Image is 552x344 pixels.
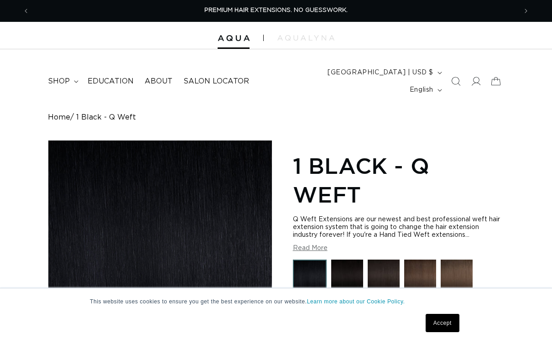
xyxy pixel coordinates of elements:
[307,298,405,305] a: Learn more about our Cookie Policy.
[277,35,334,41] img: aqualyna.com
[446,71,466,91] summary: Search
[293,151,504,208] h1: 1 Black - Q Weft
[404,260,436,298] a: 2 Dark Brown - Q Weft
[368,260,400,298] a: 1B Soft Black - Q Weft
[331,260,363,298] a: 1N Natural Black - Q Weft
[404,260,436,292] img: 2 Dark Brown - Q Weft
[145,77,172,86] span: About
[328,68,433,78] span: [GEOGRAPHIC_DATA] | USD $
[368,260,400,292] img: 1B Soft Black - Q Weft
[42,71,82,92] summary: shop
[48,113,504,122] nav: breadcrumbs
[218,35,250,42] img: Aqua Hair Extensions
[16,2,36,20] button: Previous announcement
[410,85,433,95] span: English
[139,71,178,92] a: About
[90,297,462,306] p: This website uses cookies to ensure you get the best experience on our website.
[88,77,134,86] span: Education
[76,113,136,122] span: 1 Black - Q Weft
[322,64,446,81] button: [GEOGRAPHIC_DATA] | USD $
[331,260,363,292] img: 1N Natural Black - Q Weft
[404,81,446,99] button: English
[178,71,255,92] a: Salon Locator
[293,245,328,252] button: Read More
[441,260,473,298] a: 4AB Medium Ash Brown - Q Weft
[48,77,70,86] span: shop
[204,7,348,13] span: PREMIUM HAIR EXTENSIONS. NO GUESSWORK.
[426,314,459,332] a: Accept
[293,260,327,293] img: 1 Black - Q Weft
[48,113,70,122] a: Home
[82,71,139,92] a: Education
[293,260,327,298] a: 1 Black - Q Weft
[293,216,504,239] div: Q Weft Extensions are our newest and best professional weft hair extension system that is going t...
[441,260,473,292] img: 4AB Medium Ash Brown - Q Weft
[183,77,249,86] span: Salon Locator
[516,2,536,20] button: Next announcement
